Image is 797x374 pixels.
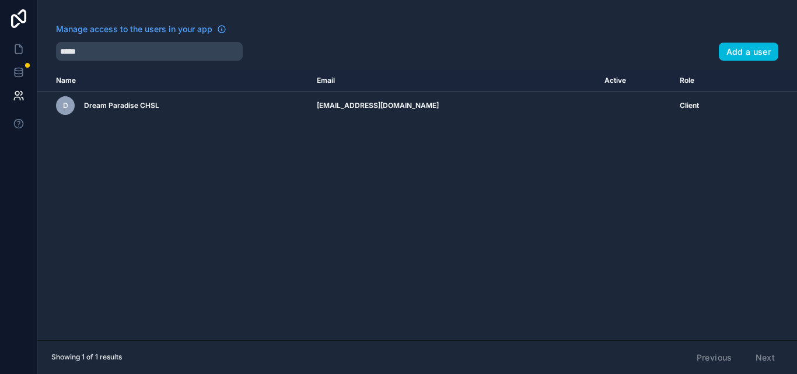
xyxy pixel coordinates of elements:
th: Role [673,70,743,92]
span: Dream Paradise CHSL [84,101,159,110]
th: Active [597,70,673,92]
div: scrollable content [37,70,797,340]
a: Manage access to the users in your app [56,23,226,35]
button: Add a user [719,43,779,61]
span: Client [680,101,699,110]
td: [EMAIL_ADDRESS][DOMAIN_NAME] [310,92,597,120]
th: Name [37,70,310,92]
span: Manage access to the users in your app [56,23,212,35]
th: Email [310,70,597,92]
span: Showing 1 of 1 results [51,352,122,362]
span: D [63,101,68,110]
